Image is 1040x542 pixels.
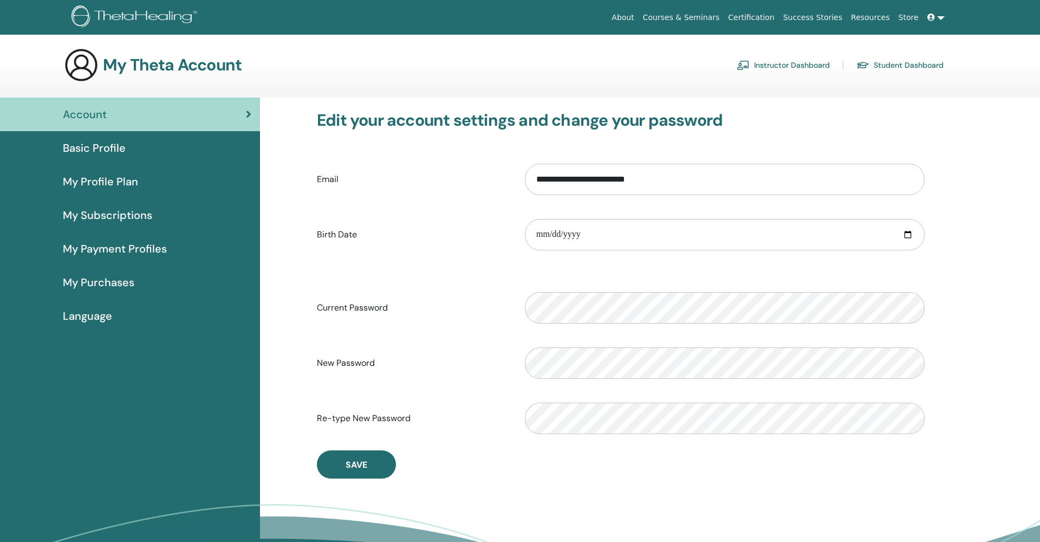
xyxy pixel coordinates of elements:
[317,111,925,130] h3: Edit your account settings and change your password
[737,60,750,70] img: chalkboard-teacher.svg
[63,106,107,122] span: Account
[856,56,944,74] a: Student Dashboard
[607,8,638,28] a: About
[63,207,152,223] span: My Subscriptions
[63,241,167,257] span: My Payment Profiles
[317,450,396,479] button: Save
[779,8,847,28] a: Success Stories
[71,5,201,30] img: logo.png
[309,169,517,190] label: Email
[64,48,99,82] img: generic-user-icon.jpg
[63,140,126,156] span: Basic Profile
[639,8,724,28] a: Courses & Seminars
[737,56,830,74] a: Instructor Dashboard
[309,353,517,373] label: New Password
[346,459,367,470] span: Save
[724,8,778,28] a: Certification
[309,224,517,245] label: Birth Date
[856,61,869,70] img: graduation-cap.svg
[63,173,138,190] span: My Profile Plan
[63,308,112,324] span: Language
[103,55,242,75] h3: My Theta Account
[309,298,517,318] label: Current Password
[63,274,134,291] span: My Purchases
[847,8,894,28] a: Resources
[894,8,923,28] a: Store
[309,408,517,429] label: Re-type New Password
